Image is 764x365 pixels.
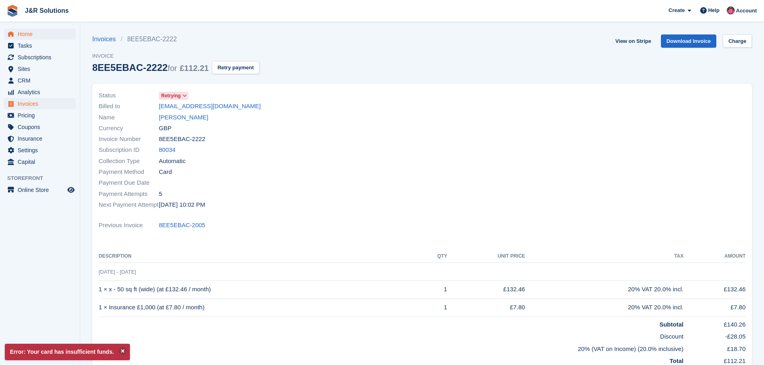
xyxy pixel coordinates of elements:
td: £132.46 [683,280,746,298]
span: Subscription ID [99,145,159,155]
td: £7.80 [447,298,525,317]
th: QTY [419,250,447,263]
a: [PERSON_NAME] [159,113,208,122]
span: Collection Type [99,157,159,166]
time: 2025-08-15 21:02:03 UTC [159,200,205,210]
a: [EMAIL_ADDRESS][DOMAIN_NAME] [159,102,261,111]
a: Charge [723,34,752,48]
span: Name [99,113,159,122]
span: Currency [99,124,159,133]
span: Invoices [18,98,66,109]
a: menu [4,145,76,156]
span: Online Store [18,184,66,196]
span: Analytics [18,87,66,98]
td: 1 × Insurance £1,000 (at £7.80 / month) [99,298,419,317]
a: Download Invoice [661,34,717,48]
span: Storefront [7,174,80,182]
div: 8EE5EBAC-2222 [92,62,209,73]
a: 8EE5EBAC-2005 [159,221,205,230]
td: Discount [99,329,683,341]
td: £7.80 [683,298,746,317]
a: Preview store [66,185,76,195]
span: Billed to [99,102,159,111]
td: 1 [419,298,447,317]
span: Create [669,6,685,14]
span: [DATE] - [DATE] [99,269,136,275]
img: Julie Morgan [727,6,735,14]
span: Insurance [18,133,66,144]
span: Previous Invoice [99,221,159,230]
span: Sites [18,63,66,75]
a: menu [4,98,76,109]
th: Unit Price [447,250,525,263]
a: 80034 [159,145,176,155]
span: 5 [159,190,162,199]
span: Account [736,7,757,15]
span: for [168,64,177,73]
span: Subscriptions [18,52,66,63]
td: 20% (VAT on Income) (20.0% inclusive) [99,341,683,354]
span: Help [708,6,719,14]
a: menu [4,121,76,133]
td: 1 [419,280,447,298]
td: 1 × x - 50 sq ft (wide) (at £132.46 / month) [99,280,419,298]
td: -£28.05 [683,329,746,341]
nav: breadcrumbs [92,34,259,44]
span: Invoice Number [99,135,159,144]
span: Invoice [92,52,259,60]
th: Amount [683,250,746,263]
p: Error: Your card has insufficient funds. [5,344,130,360]
th: Description [99,250,419,263]
th: Tax [525,250,683,263]
span: Capital [18,156,66,167]
span: Payment Method [99,167,159,177]
span: CRM [18,75,66,86]
span: Payment Due Date [99,178,159,188]
td: £132.46 [447,280,525,298]
span: 8EE5EBAC-2222 [159,135,205,144]
div: 20% VAT 20.0% incl. [525,303,683,312]
img: stora-icon-8386f47178a22dfd0bd8f6a31ec36ba5ce8667c1dd55bd0f319d3a0aa187defe.svg [6,5,18,17]
a: menu [4,75,76,86]
div: 20% VAT 20.0% incl. [525,285,683,294]
span: £112.21 [180,64,209,73]
span: Card [159,167,172,177]
span: Payment Attempts [99,190,159,199]
a: menu [4,156,76,167]
span: Pricing [18,110,66,121]
a: menu [4,110,76,121]
span: GBP [159,124,172,133]
a: menu [4,40,76,51]
a: View on Stripe [612,34,654,48]
td: £18.70 [683,341,746,354]
a: menu [4,52,76,63]
a: menu [4,28,76,40]
strong: Total [669,357,683,364]
span: Tasks [18,40,66,51]
span: Next Payment Attempt [99,200,159,210]
strong: Subtotal [659,321,683,328]
span: Retrying [161,92,181,99]
span: Home [18,28,66,40]
span: Coupons [18,121,66,133]
a: menu [4,87,76,98]
a: menu [4,63,76,75]
span: Settings [18,145,66,156]
a: menu [4,133,76,144]
a: Retrying [159,91,188,100]
span: Automatic [159,157,186,166]
a: menu [4,184,76,196]
button: Retry payment [212,61,259,74]
span: Status [99,91,159,100]
a: J&R Solutions [22,4,72,17]
a: Invoices [92,34,121,44]
td: £140.26 [683,317,746,329]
